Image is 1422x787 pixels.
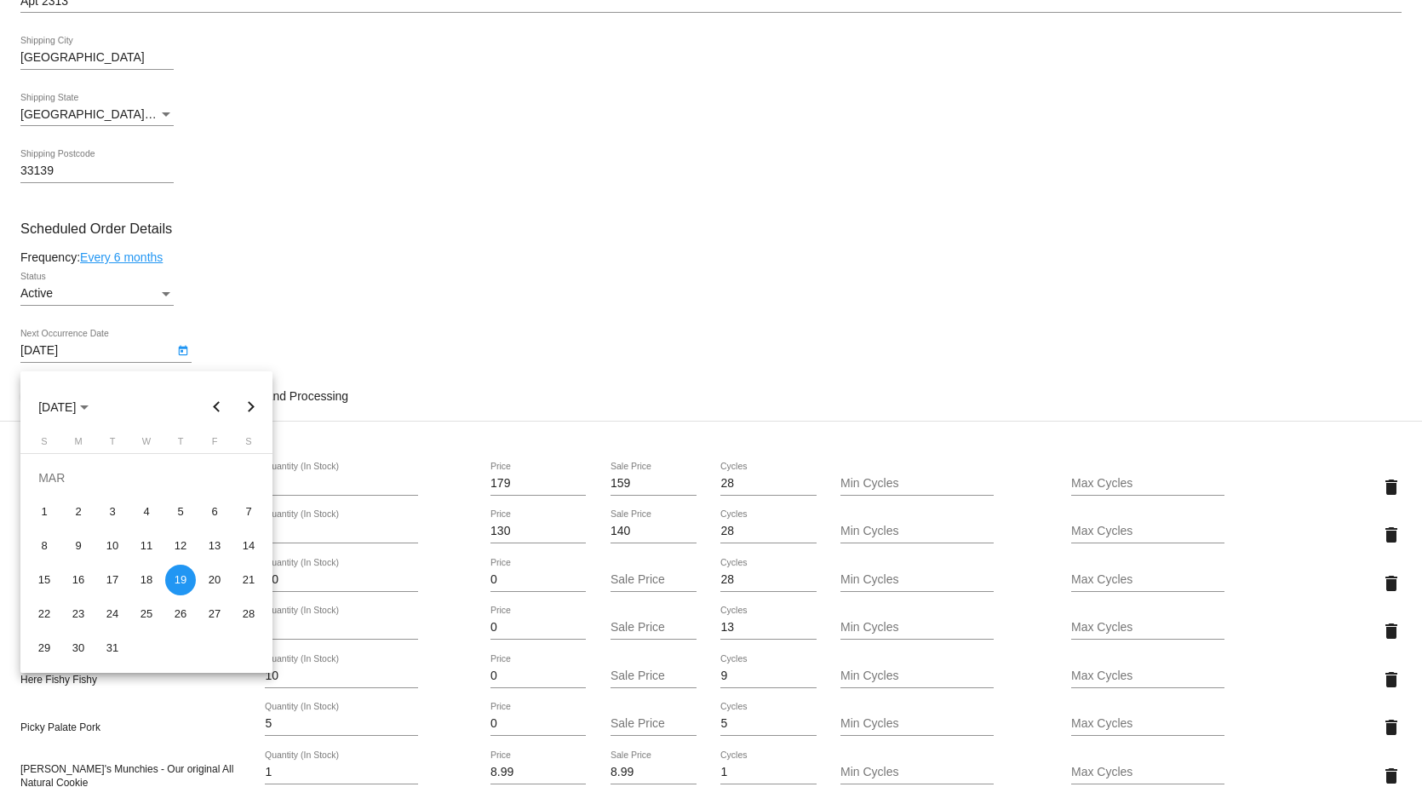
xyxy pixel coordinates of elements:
td: March 28, 2026 [232,597,266,631]
td: March 18, 2026 [129,563,163,597]
div: 22 [29,599,60,629]
td: March 30, 2026 [61,631,95,665]
div: 7 [233,497,264,527]
td: March 1, 2026 [27,495,61,529]
div: 30 [63,633,94,663]
div: 19 [165,565,196,595]
td: MAR [27,461,266,495]
td: March 16, 2026 [61,563,95,597]
td: March 15, 2026 [27,563,61,597]
th: Thursday [163,436,198,453]
span: [DATE] [38,400,89,414]
td: March 19, 2026 [163,563,198,597]
div: 6 [199,497,230,527]
button: Previous month [200,390,234,424]
th: Saturday [232,436,266,453]
div: 4 [131,497,162,527]
td: March 3, 2026 [95,495,129,529]
div: 29 [29,633,60,663]
div: 28 [233,599,264,629]
div: 25 [131,599,162,629]
td: March 10, 2026 [95,529,129,563]
td: March 14, 2026 [232,529,266,563]
td: March 31, 2026 [95,631,129,665]
div: 31 [97,633,128,663]
td: March 9, 2026 [61,529,95,563]
th: Friday [198,436,232,453]
div: 15 [29,565,60,595]
td: March 12, 2026 [163,529,198,563]
div: 12 [165,531,196,561]
td: March 29, 2026 [27,631,61,665]
td: March 6, 2026 [198,495,232,529]
div: 3 [97,497,128,527]
div: 10 [97,531,128,561]
td: March 25, 2026 [129,597,163,631]
td: March 22, 2026 [27,597,61,631]
div: 26 [165,599,196,629]
div: 8 [29,531,60,561]
td: March 20, 2026 [198,563,232,597]
td: March 8, 2026 [27,529,61,563]
div: 17 [97,565,128,595]
button: Next month [234,390,268,424]
div: 16 [63,565,94,595]
td: March 5, 2026 [163,495,198,529]
td: March 7, 2026 [232,495,266,529]
div: 9 [63,531,94,561]
div: 18 [131,565,162,595]
div: 5 [165,497,196,527]
td: March 13, 2026 [198,529,232,563]
td: March 11, 2026 [129,529,163,563]
div: 13 [199,531,230,561]
div: 24 [97,599,128,629]
th: Monday [61,436,95,453]
th: Sunday [27,436,61,453]
div: 21 [233,565,264,595]
td: March 23, 2026 [61,597,95,631]
td: March 26, 2026 [163,597,198,631]
div: 14 [233,531,264,561]
td: March 17, 2026 [95,563,129,597]
td: March 2, 2026 [61,495,95,529]
div: 11 [131,531,162,561]
button: Choose month and year [25,390,102,424]
th: Wednesday [129,436,163,453]
div: 1 [29,497,60,527]
th: Tuesday [95,436,129,453]
div: 2 [63,497,94,527]
div: 23 [63,599,94,629]
td: March 24, 2026 [95,597,129,631]
div: 20 [199,565,230,595]
td: March 21, 2026 [232,563,266,597]
div: 27 [199,599,230,629]
td: March 4, 2026 [129,495,163,529]
td: March 27, 2026 [198,597,232,631]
